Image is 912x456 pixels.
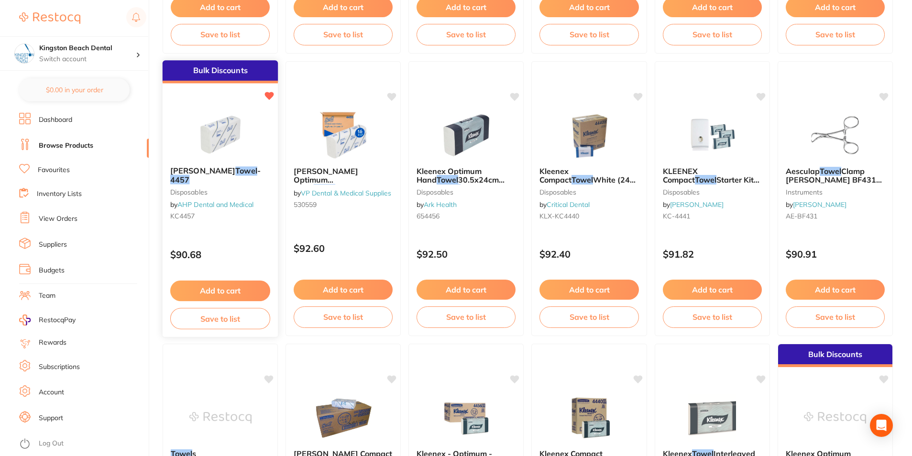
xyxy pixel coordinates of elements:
[19,78,130,101] button: $0.00 in your order
[571,175,593,185] em: Towel
[15,44,34,63] img: Kingston Beach Dental
[189,110,252,159] img: Scott Hand Towel - 4457
[539,175,636,193] span: White (24 per carton)
[417,175,505,193] span: 30.5x24cm PK120
[417,280,516,300] button: Add to cart
[663,167,762,185] b: KLEENEX Compact Towel Starter Kit Pack of 15 & 1 Dispenser
[435,394,497,442] img: Kleenex - Optimum - Hand Towels
[177,200,253,209] a: AHP Dental and Medical
[441,184,461,194] em: 4456
[294,166,358,194] span: [PERSON_NAME] Optimum Hand
[663,306,762,327] button: Save to list
[39,115,72,125] a: Dashboard
[786,212,817,220] span: AE-BF431
[170,308,270,329] button: Save to list
[294,243,393,254] p: $92.60
[539,212,579,220] span: KLX-KC4440
[417,166,482,185] span: Kleenex Optimum Hand
[547,200,590,209] a: Critical Dental
[558,111,620,159] img: Kleenex Compact Towel White (24 per carton)
[804,394,866,442] img: Kleenex Optimum Hand Towel
[19,315,31,326] img: RestocqPay
[170,249,270,260] p: $90.68
[312,394,374,442] img: Scott Compact Paper Hand Towels - White (16 packs per carton/110 sheets per pack)
[38,165,70,175] a: Favourites
[558,394,620,442] img: Kleenex Compact Hand Towel 19.5cm x 29.5cm, Box of 2160
[417,167,516,185] b: Kleenex Optimum Hand Towel 30.5x24cm PK120 4456
[294,24,393,45] button: Save to list
[37,189,82,199] a: Inventory Lists
[424,200,457,209] a: Ark Health
[39,214,77,224] a: View Orders
[39,43,136,53] h4: Kingston Beach Dental
[670,200,724,209] a: [PERSON_NAME]
[19,7,80,29] a: Restocq Logo
[539,166,571,185] span: Kleenex Compact
[539,200,590,209] span: by
[786,167,885,185] b: Aesculap Towel Clamp Backhaus BF431R - 90mm
[294,306,393,327] button: Save to list
[820,166,841,176] em: Towel
[39,54,136,64] p: Switch account
[539,306,638,327] button: Save to list
[417,24,516,45] button: Save to list
[170,188,270,195] small: disposables
[39,338,66,347] a: Rewards
[314,184,335,194] em: Towel
[39,291,55,301] a: Team
[170,281,270,301] button: Add to cart
[663,249,762,260] p: $91.82
[663,175,759,193] span: Starter Kit Pack of 15 & 1 Dispenser
[170,175,189,185] em: 4457
[294,184,387,202] span: White 24cm X 24cm Carton Of 16
[793,200,846,209] a: [PERSON_NAME]
[663,24,762,45] button: Save to list
[294,167,393,185] b: Scott Optimum Hand Towel White 24cm X 24cm Carton Of 16
[663,280,762,300] button: Add to cart
[786,166,882,194] span: Clamp [PERSON_NAME] BF431R - 90mm
[681,394,743,442] img: Kleenex Towel Interleaved Optimum 30.5cm x 24cm 2400/Box
[163,60,278,83] div: Bulk Discounts
[786,249,885,260] p: $90.91
[39,315,76,325] span: RestocqPay
[294,189,391,197] span: by
[171,24,270,45] button: Save to list
[294,200,317,209] span: 530559
[39,388,64,397] a: Account
[417,212,440,220] span: 654456
[301,189,391,197] a: VP Dental & Medical Supplies
[663,200,724,209] span: by
[257,166,261,175] span: -
[39,362,80,372] a: Subscriptions
[170,212,195,220] span: KC4457
[417,200,457,209] span: by
[39,413,63,423] a: Support
[786,24,885,45] button: Save to list
[39,266,65,275] a: Budgets
[39,141,93,151] a: Browse Products
[681,111,743,159] img: KLEENEX Compact Towel Starter Kit Pack of 15 & 1 Dispenser
[312,111,374,159] img: Scott Optimum Hand Towel White 24cm X 24cm Carton Of 16
[786,188,885,196] small: instruments
[19,12,80,24] img: Restocq Logo
[539,188,638,196] small: disposables
[170,200,253,209] span: by
[663,166,698,185] span: KLEENEX Compact
[786,200,846,209] span: by
[19,315,76,326] a: RestocqPay
[435,111,497,159] img: Kleenex Optimum Hand Towel 30.5x24cm PK120 4456
[870,414,893,437] div: Open Intercom Messenger
[786,280,885,300] button: Add to cart
[294,280,393,300] button: Add to cart
[804,111,866,159] img: Aesculap Towel Clamp Backhaus BF431R - 90mm
[786,166,820,176] span: Aesculap
[539,167,638,185] b: Kleenex Compact Towel White (24 per carton)
[417,306,516,327] button: Save to list
[417,249,516,260] p: $92.50
[695,175,716,185] em: Towel
[437,175,458,185] em: Towel
[39,240,67,250] a: Suppliers
[235,166,257,175] em: Towel
[39,439,64,448] a: Log Out
[539,249,638,260] p: $92.40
